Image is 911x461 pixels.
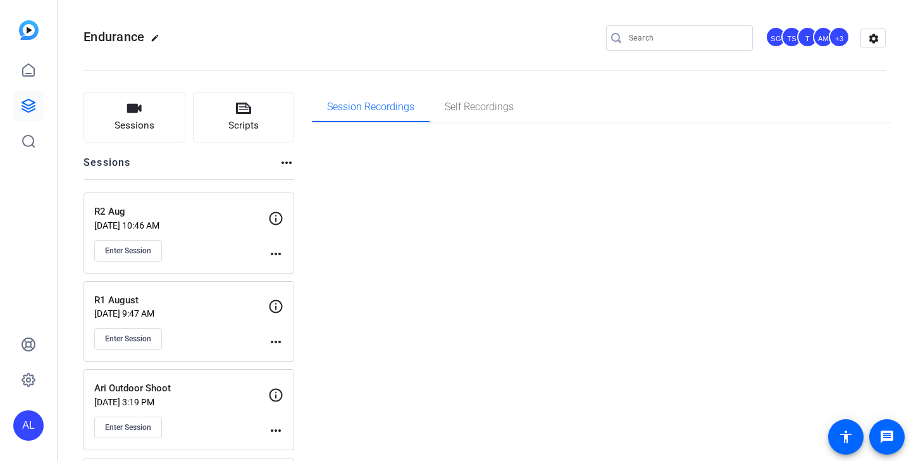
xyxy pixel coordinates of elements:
h2: Sessions [84,155,131,179]
div: +3 [829,27,850,47]
mat-icon: more_horiz [268,423,283,438]
img: blue-gradient.svg [19,20,39,40]
mat-icon: more_horiz [279,155,294,170]
input: Search [629,30,743,46]
mat-icon: more_horiz [268,334,283,350]
span: Enter Session [105,422,151,433]
div: AL [13,410,44,441]
ngx-avatar: Tracy Shaw [781,27,803,49]
ngx-avatar: Andrea Morningstar [813,27,835,49]
span: Enter Session [105,334,151,344]
mat-icon: accessibility [838,429,853,445]
mat-icon: edit [151,34,166,49]
button: Enter Session [94,417,162,438]
span: Sessions [115,118,154,133]
p: Ari Outdoor Shoot [94,381,268,396]
button: Enter Session [94,240,162,262]
p: [DATE] 10:46 AM [94,220,268,230]
span: Scripts [228,118,259,133]
div: AM [813,27,834,47]
button: Sessions [84,92,185,142]
button: Enter Session [94,328,162,350]
mat-icon: settings [861,29,886,48]
mat-icon: more_horiz [268,246,283,262]
p: R2 Aug [94,205,268,219]
mat-icon: message [879,429,895,445]
ngx-avatar: Taylor [797,27,819,49]
ngx-avatar: Sharon Gottula [765,27,788,49]
div: TS [781,27,802,47]
p: [DATE] 3:19 PM [94,397,268,407]
p: [DATE] 9:47 AM [94,308,268,319]
span: Enter Session [105,246,151,256]
span: Self Recordings [445,102,514,112]
button: Scripts [193,92,295,142]
p: R1 August [94,293,268,308]
span: Session Recordings [327,102,414,112]
div: T [797,27,818,47]
span: Endurance [84,29,144,44]
div: SG [765,27,786,47]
